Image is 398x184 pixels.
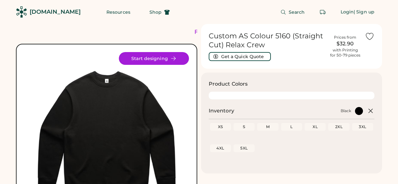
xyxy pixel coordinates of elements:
div: [DOMAIN_NAME] [30,8,81,16]
div: XS [211,124,230,129]
div: | Sign up [354,9,374,15]
h3: Product Colors [209,80,248,88]
iframe: Front Chat [368,155,395,183]
div: 5XL [235,146,253,151]
div: FREE SHIPPING [194,28,249,36]
button: Search [273,6,313,19]
h1: Custom AS Colour 5160 (Straight Cut) Relax Crew [209,32,326,50]
div: XL [306,124,324,129]
div: L [282,124,301,129]
button: Start designing [119,52,189,65]
div: 4XL [211,146,230,151]
div: Black [341,108,351,113]
div: $32.90 [329,40,361,48]
button: Get a Quick Quote [209,52,271,61]
button: Resources [99,6,138,19]
img: Rendered Logo - Screens [16,6,27,18]
div: 3XL [353,124,372,129]
div: Prices from [334,35,356,40]
span: Shop [149,10,162,14]
div: 2XL [329,124,348,129]
button: Shop [142,6,177,19]
div: Login [341,9,354,15]
button: Retrieve an order [316,6,329,19]
div: S [235,124,253,129]
div: with Printing for 50-79 pieces [330,48,360,58]
h2: Inventory [209,107,234,115]
div: M [258,124,277,129]
span: Search [289,10,305,14]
